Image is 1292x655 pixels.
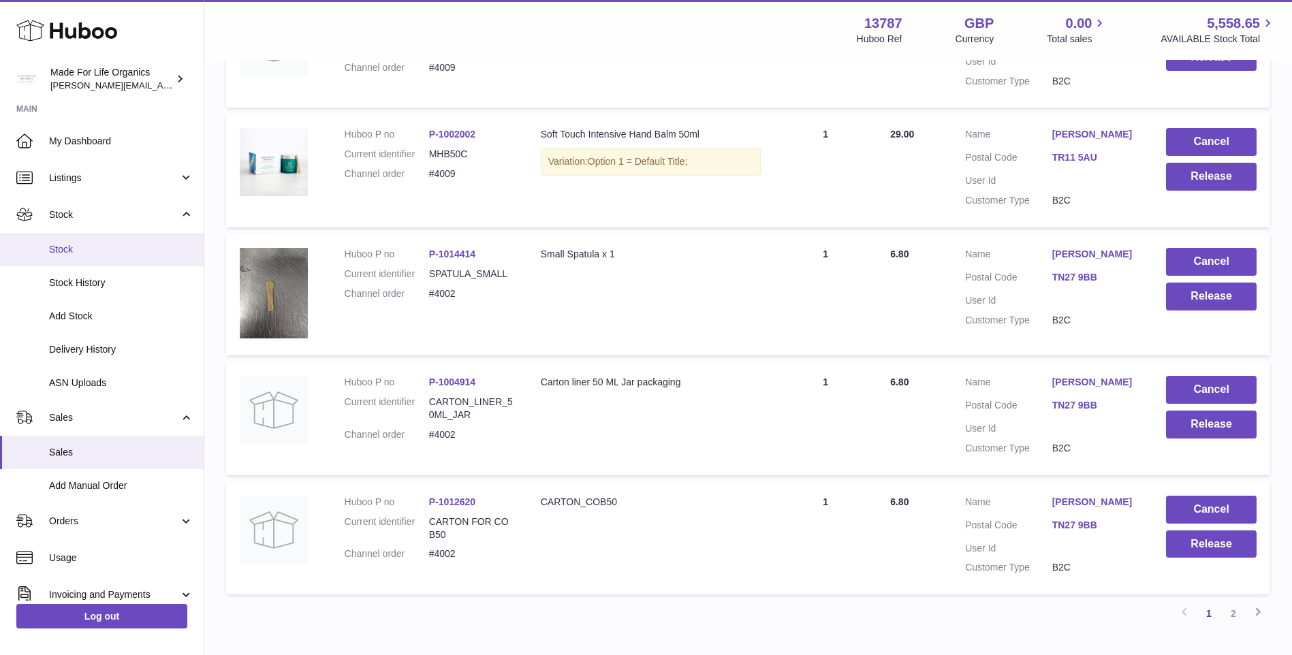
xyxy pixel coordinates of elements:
dt: Customer Type [965,75,1052,88]
a: P-1012620 [429,496,476,507]
dt: Channel order [345,61,429,74]
dd: B2C [1052,442,1139,455]
div: CARTON_COB50 [541,496,761,509]
span: Stock [49,243,193,256]
span: Total sales [1047,33,1107,46]
dt: User Id [965,422,1052,435]
img: soft-touch-intensive-hand-balm-50ml-mhb50c-1.jpg [240,128,308,196]
dt: Name [965,376,1052,392]
img: 137871736781823.jpg [240,248,308,338]
dt: Huboo P no [345,376,429,389]
span: Usage [49,552,193,564]
dd: B2C [1052,194,1139,207]
a: [PERSON_NAME] [1052,128,1139,141]
a: 1 [1197,601,1221,626]
td: 1 [774,114,877,227]
span: Orders [49,515,179,528]
button: Cancel [1166,376,1257,404]
dt: User Id [965,55,1052,68]
span: 29.00 [890,129,914,140]
span: Stock History [49,276,193,289]
span: 5,558.65 [1207,14,1260,33]
a: TN27 9BB [1052,519,1139,532]
a: P-1004914 [429,377,476,387]
dt: User Id [965,294,1052,307]
span: Add Stock [49,310,193,323]
dd: B2C [1052,314,1139,327]
dt: Customer Type [965,194,1052,207]
dd: #4002 [429,287,514,300]
dt: Customer Type [965,561,1052,574]
dd: MHB50C [429,148,514,161]
td: 1 [774,234,877,355]
dt: Current identifier [345,268,429,281]
span: Add Manual Order [49,479,193,492]
dt: User Id [965,174,1052,187]
span: Sales [49,446,193,459]
dt: Current identifier [345,148,429,161]
dt: Channel order [345,547,429,560]
dt: Customer Type [965,314,1052,327]
dd: SPATULA_SMALL [429,268,514,281]
div: Huboo Ref [857,33,902,46]
a: TN27 9BB [1052,399,1139,412]
button: Cancel [1166,248,1257,276]
dt: Channel order [345,428,429,441]
span: 6.80 [890,377,909,387]
span: [PERSON_NAME][EMAIL_ADDRESS][PERSON_NAME][DOMAIN_NAME] [50,80,346,91]
dt: Current identifier [345,396,429,421]
a: 5,558.65 AVAILABLE Stock Total [1161,14,1276,46]
dt: Channel order [345,287,429,300]
dt: Postal Code [965,151,1052,167]
span: 0.00 [1066,14,1092,33]
dt: Channel order [345,167,429,180]
td: 1 [774,362,877,475]
td: 1 [774,482,877,595]
button: Release [1166,530,1257,558]
span: Sales [49,411,179,424]
span: Option 1 = Default Title; [588,156,688,167]
dd: B2C [1052,561,1139,574]
a: TN27 9BB [1052,271,1139,284]
div: Made For Life Organics [50,66,173,92]
span: Invoicing and Payments [49,588,179,601]
dt: Postal Code [965,399,1052,415]
button: Release [1166,163,1257,191]
a: [PERSON_NAME] [1052,376,1139,389]
span: AVAILABLE Stock Total [1161,33,1276,46]
span: 6.80 [890,249,909,259]
div: Currency [956,33,994,46]
dt: User Id [965,542,1052,555]
div: Variation: [541,148,761,176]
dd: #4009 [429,167,514,180]
strong: GBP [964,14,994,33]
button: Cancel [1166,128,1257,156]
strong: 13787 [864,14,902,33]
img: no-photo.jpg [240,496,308,564]
dt: Name [965,128,1052,144]
div: Carton liner 50 ML Jar packaging [541,376,761,389]
dt: Postal Code [965,271,1052,287]
div: Small Spatula x 1 [541,248,761,261]
button: Release [1166,411,1257,438]
a: [PERSON_NAME] [1052,248,1139,261]
a: TR11 5AU [1052,151,1139,164]
span: My Dashboard [49,135,193,148]
img: no-photo.jpg [240,376,308,444]
dt: Name [965,248,1052,264]
dt: Name [965,496,1052,512]
span: Stock [49,208,179,221]
dt: Huboo P no [345,248,429,261]
a: Log out [16,604,187,628]
dd: CARTON_LINER_50ML_JAR [429,396,514,421]
a: [PERSON_NAME] [1052,496,1139,509]
dt: Huboo P no [345,496,429,509]
a: P-1002002 [429,129,476,140]
a: 0.00 Total sales [1047,14,1107,46]
dd: CARTON FOR COB50 [429,515,514,541]
dd: #4002 [429,547,514,560]
dt: Huboo P no [345,128,429,141]
dd: #4002 [429,428,514,441]
dt: Customer Type [965,442,1052,455]
span: 6.80 [890,496,909,507]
